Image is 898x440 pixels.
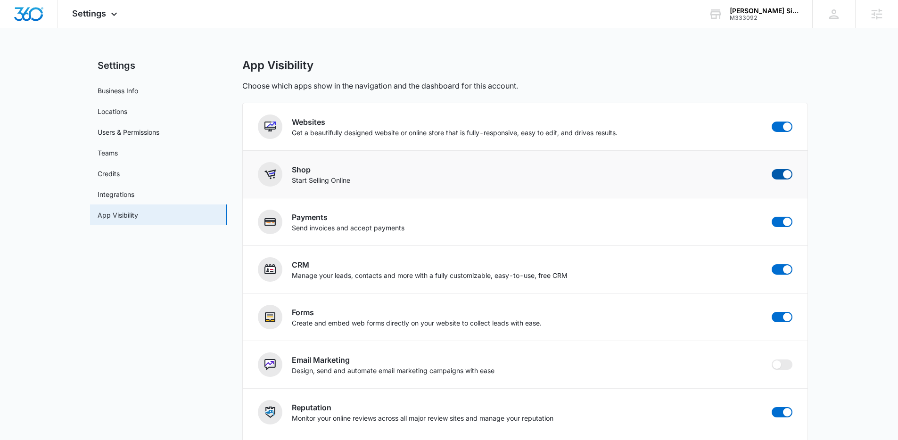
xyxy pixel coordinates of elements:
[98,127,159,137] a: Users & Permissions
[292,259,568,270] h2: CRM
[292,128,618,138] p: Get a beautifully designed website or online store that is fully-responsive, easy to edit, and dr...
[98,86,138,96] a: Business Info
[242,58,313,73] h1: App Visibility
[264,359,276,370] img: Email Marketing
[292,270,568,280] p: Manage your leads, contacts and more with a fully customizable, easy-to-use, free CRM
[292,223,404,233] p: Send invoices and accept payments
[292,318,542,328] p: Create and embed web forms directly on your website to collect leads with ease.
[292,413,553,423] p: Monitor your online reviews across all major review sites and manage your reputation
[292,402,553,413] h2: Reputation
[98,148,118,158] a: Teams
[292,164,350,175] h2: Shop
[264,407,276,418] img: Reputation
[292,354,494,366] h2: Email Marketing
[242,80,518,91] p: Choose which apps show in the navigation and the dashboard for this account.
[98,106,127,116] a: Locations
[292,366,494,375] p: Design, send and automate email marketing campaigns with ease
[72,8,106,18] span: Settings
[264,264,276,275] img: CRM
[98,169,120,179] a: Credits
[292,175,350,185] p: Start Selling Online
[264,311,276,323] img: Forms
[90,58,227,73] h2: Settings
[264,169,276,180] img: Shop
[730,7,799,15] div: account name
[292,116,618,128] h2: Websites
[292,212,404,223] h2: Payments
[98,210,138,220] a: App Visibility
[292,307,542,318] h2: Forms
[264,121,276,132] img: Websites
[98,189,134,199] a: Integrations
[264,216,276,228] img: Payments
[730,15,799,21] div: account id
